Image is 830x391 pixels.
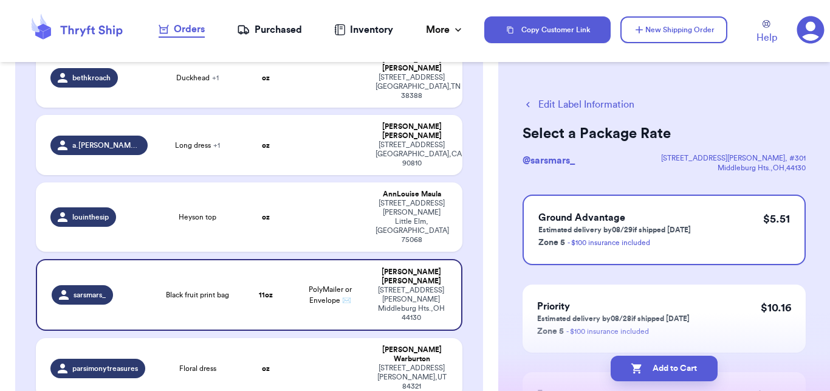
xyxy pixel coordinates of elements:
span: + 1 [212,74,219,81]
div: AnnLouise Maula [376,190,448,199]
a: Orders [159,22,205,38]
div: Orders [159,22,205,36]
div: [STREET_ADDRESS] [PERSON_NAME] , UT 84321 [376,364,448,391]
div: More [426,22,464,37]
span: Priority [537,302,570,311]
div: [STREET_ADDRESS] [GEOGRAPHIC_DATA] , TN 38388 [376,73,448,100]
span: Floral dress [179,364,216,373]
span: Zone 5 [537,327,564,336]
div: [PERSON_NAME] [PERSON_NAME] [376,55,448,73]
a: Purchased [237,22,302,37]
span: parsimonytreasures [72,364,138,373]
p: $ 5.51 [763,210,790,227]
div: [STREET_ADDRESS][PERSON_NAME] Middleburg Hts. , OH 44130 [376,286,447,322]
div: [STREET_ADDRESS][PERSON_NAME] , #301 [661,153,806,163]
div: [STREET_ADDRESS] [GEOGRAPHIC_DATA] , CA 90810 [376,140,448,168]
button: Copy Customer Link [484,16,611,43]
span: Heyson top [179,212,216,222]
strong: 11 oz [259,291,273,299]
button: Edit Label Information [523,97,634,112]
span: louinthesip [72,212,109,222]
span: @ sarsmars_ [523,156,575,165]
a: Inventory [334,22,393,37]
p: Estimated delivery by 08/29 if shipped [DATE] [538,225,691,235]
div: Middleburg Hts. , OH , 44130 [661,163,806,173]
span: sarsmars_ [74,290,106,300]
a: - $100 insurance included [566,328,649,335]
span: Duckhead [176,73,219,83]
span: Ground Advantage [538,213,625,223]
span: PolyMailer or Envelope ✉️ [309,286,352,304]
span: bethkroach [72,73,111,83]
button: New Shipping Order [620,16,727,43]
strong: oz [262,365,270,372]
div: [PERSON_NAME] [PERSON_NAME] [376,268,447,286]
span: Zone 5 [538,238,565,247]
div: [PERSON_NAME] Warburton [376,345,448,364]
div: [PERSON_NAME] [PERSON_NAME] [376,122,448,140]
strong: oz [262,142,270,149]
p: Estimated delivery by 08/28 if shipped [DATE] [537,314,690,324]
span: + 1 [213,142,220,149]
a: Help [756,20,777,45]
span: Black fruit print bag [166,290,229,300]
h2: Select a Package Rate [523,124,806,144]
strong: oz [262,74,270,81]
span: Long dress [175,140,220,150]
span: Help [756,30,777,45]
a: - $100 insurance included [568,239,650,246]
div: [STREET_ADDRESS][PERSON_NAME] Little Elm , [GEOGRAPHIC_DATA] 75068 [376,199,448,244]
p: $ 10.16 [761,299,791,316]
strong: oz [262,213,270,221]
span: a.[PERSON_NAME].inthe.mewdow [72,140,141,150]
button: Add to Cart [611,356,718,381]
